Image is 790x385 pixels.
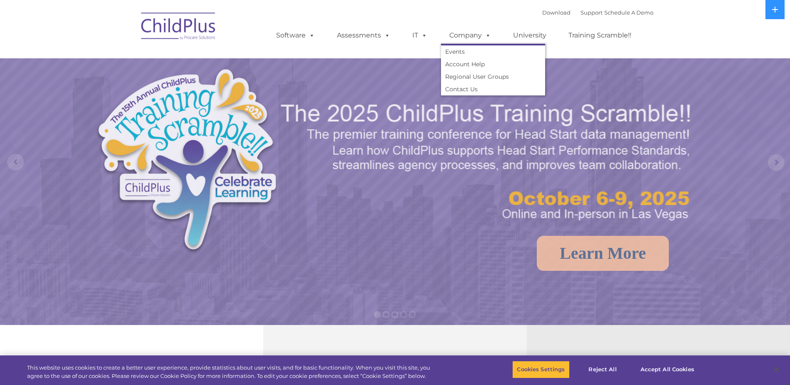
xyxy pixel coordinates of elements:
a: Learn More [537,236,669,271]
a: University [505,27,555,44]
img: ChildPlus by Procare Solutions [137,7,220,48]
button: Close [768,360,786,379]
a: Regional User Groups [441,70,545,83]
a: Events [441,45,545,58]
button: Cookies Settings [512,361,569,378]
a: Contact Us [441,83,545,95]
button: Reject All [577,361,629,378]
a: Assessments [329,27,399,44]
a: Support [581,9,603,16]
a: Download [542,9,571,16]
a: Company [441,27,499,44]
div: This website uses cookies to create a better user experience, provide statistics about user visit... [27,364,434,380]
a: IT [404,27,436,44]
button: Accept All Cookies [636,361,699,378]
a: Schedule A Demo [604,9,653,16]
font: | [542,9,653,16]
a: Training Scramble!! [560,27,640,44]
a: Software [268,27,323,44]
a: Account Help [441,58,545,70]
